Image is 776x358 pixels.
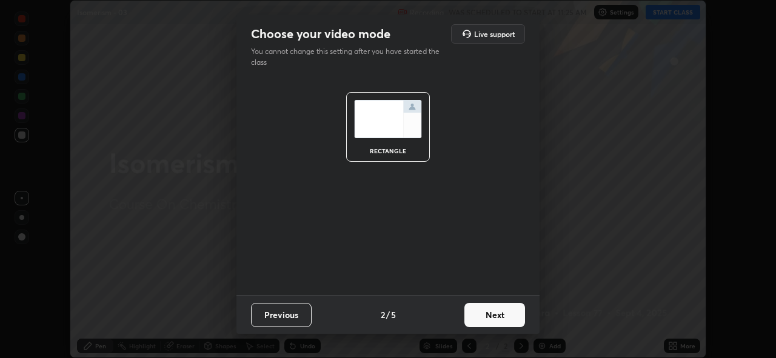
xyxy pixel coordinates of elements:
[251,46,447,68] p: You cannot change this setting after you have started the class
[251,303,312,327] button: Previous
[474,30,515,38] h5: Live support
[364,148,412,154] div: rectangle
[251,26,390,42] h2: Choose your video mode
[386,308,390,321] h4: /
[354,100,422,138] img: normalScreenIcon.ae25ed63.svg
[464,303,525,327] button: Next
[381,308,385,321] h4: 2
[391,308,396,321] h4: 5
